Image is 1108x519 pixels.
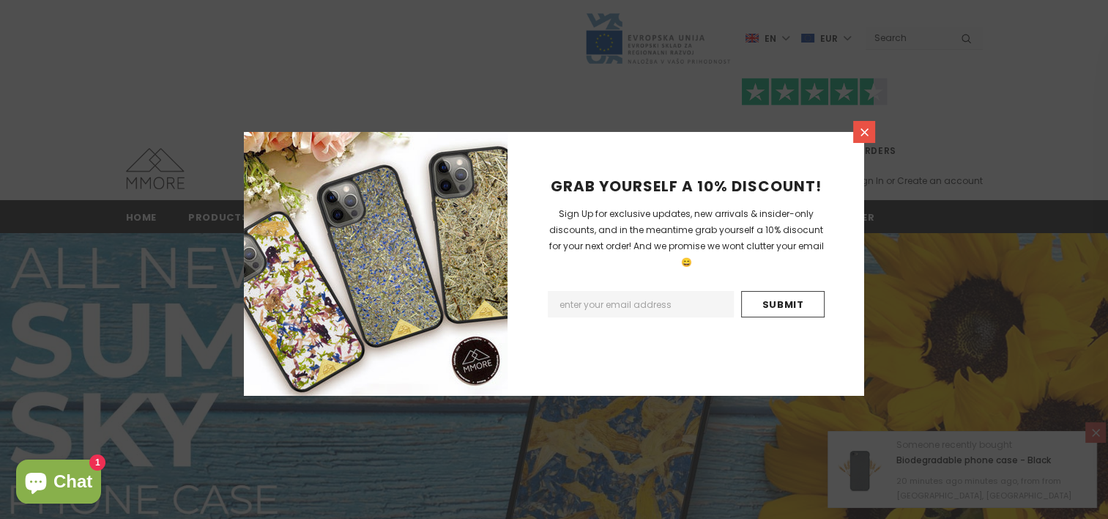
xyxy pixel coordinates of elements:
a: Close [853,121,875,143]
inbox-online-store-chat: Shopify online store chat [12,460,105,507]
input: Submit [741,291,825,317]
span: GRAB YOURSELF A 10% DISCOUNT! [551,176,822,196]
span: Sign Up for exclusive updates, new arrivals & insider-only discounts, and in the meantime grab yo... [549,207,824,268]
input: Email Address [548,291,734,317]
